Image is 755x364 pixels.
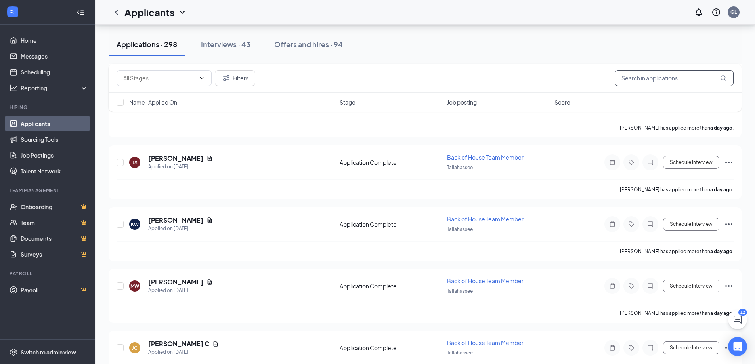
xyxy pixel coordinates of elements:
[21,48,88,64] a: Messages
[206,155,213,162] svg: Document
[148,163,213,171] div: Applied on [DATE]
[131,221,139,228] div: KW
[76,8,84,16] svg: Collapse
[340,344,442,352] div: Application Complete
[646,159,655,166] svg: ChatInactive
[447,226,473,232] span: Tallahassee
[130,283,139,290] div: MW
[21,163,88,179] a: Talent Network
[201,39,250,49] div: Interviews · 43
[21,231,88,246] a: DocumentsCrown
[206,217,213,223] svg: Document
[21,147,88,163] a: Job Postings
[728,310,747,329] button: ChatActive
[620,248,734,255] p: [PERSON_NAME] has applied more than .
[663,218,719,231] button: Schedule Interview
[148,339,209,348] h5: [PERSON_NAME] C
[447,350,473,356] span: Tallahassee
[340,158,442,166] div: Application Complete
[447,339,524,346] span: Back of House Team Member
[627,221,636,227] svg: Tag
[112,8,121,17] svg: ChevronLeft
[129,98,177,106] span: Name · Applied On
[627,159,636,166] svg: Tag
[132,345,138,351] div: JC
[21,64,88,80] a: Scheduling
[340,220,442,228] div: Application Complete
[646,345,655,351] svg: ChatInactive
[274,39,343,49] div: Offers and hires · 94
[148,278,203,286] h5: [PERSON_NAME]
[132,159,138,166] div: JS
[724,281,734,291] svg: Ellipses
[206,279,213,285] svg: Document
[720,75,726,81] svg: MagnifyingGlass
[646,283,655,289] svg: ChatInactive
[10,84,17,92] svg: Analysis
[694,8,703,17] svg: Notifications
[447,98,477,106] span: Job posting
[608,345,617,351] svg: Note
[10,187,87,194] div: Team Management
[627,283,636,289] svg: Tag
[9,8,17,16] svg: WorkstreamLogo
[620,124,734,131] p: [PERSON_NAME] has applied more than .
[724,219,734,229] svg: Ellipses
[21,199,88,215] a: OnboardingCrown
[21,215,88,231] a: TeamCrown
[148,216,203,225] h5: [PERSON_NAME]
[663,156,719,169] button: Schedule Interview
[21,282,88,298] a: PayrollCrown
[608,283,617,289] svg: Note
[178,8,187,17] svg: ChevronDown
[222,73,231,83] svg: Filter
[724,158,734,167] svg: Ellipses
[123,74,195,82] input: All Stages
[212,341,219,347] svg: Document
[148,286,213,294] div: Applied on [DATE]
[21,246,88,262] a: SurveysCrown
[447,288,473,294] span: Tallahassee
[738,309,747,316] div: 12
[148,225,213,233] div: Applied on [DATE]
[10,348,17,356] svg: Settings
[21,131,88,147] a: Sourcing Tools
[148,154,203,163] h5: [PERSON_NAME]
[730,9,737,15] div: GL
[646,221,655,227] svg: ChatInactive
[21,348,76,356] div: Switch to admin view
[724,343,734,353] svg: Ellipses
[608,221,617,227] svg: Note
[10,104,87,111] div: Hiring
[340,282,442,290] div: Application Complete
[710,248,732,254] b: a day ago
[215,70,255,86] button: Filter Filters
[554,98,570,106] span: Score
[627,345,636,351] svg: Tag
[615,70,734,86] input: Search in applications
[10,270,87,277] div: Payroll
[21,84,89,92] div: Reporting
[447,154,524,161] span: Back of House Team Member
[608,159,617,166] svg: Note
[620,186,734,193] p: [PERSON_NAME] has applied more than .
[21,32,88,48] a: Home
[663,280,719,292] button: Schedule Interview
[710,310,732,316] b: a day ago
[117,39,177,49] div: Applications · 298
[733,315,742,324] svg: ChatActive
[447,277,524,284] span: Back of House Team Member
[21,116,88,131] a: Applicants
[663,341,719,354] button: Schedule Interview
[711,8,721,17] svg: QuestionInfo
[620,310,734,316] p: [PERSON_NAME] has applied more than .
[710,187,732,192] b: a day ago
[447,164,473,170] span: Tallahassee
[340,98,356,106] span: Stage
[447,215,524,223] span: Back of House Team Member
[148,348,219,356] div: Applied on [DATE]
[199,75,205,81] svg: ChevronDown
[710,125,732,131] b: a day ago
[728,337,747,356] div: Open Intercom Messenger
